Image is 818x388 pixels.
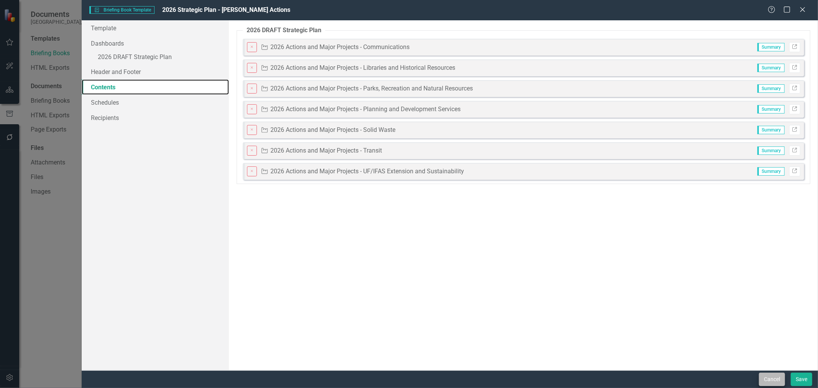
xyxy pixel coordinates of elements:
a: 2026 DRAFT Strategic Plan [82,51,229,64]
a: Recipients [82,110,229,125]
div: 2026 Actions and Major Projects - UF/IFAS Extension and Sustainability [270,167,464,176]
span: Briefing Book Template [89,6,154,14]
a: Schedules [82,95,229,110]
div: 2026 Actions and Major Projects - Solid Waste [270,126,395,135]
span: Summary [757,43,785,51]
a: Template [82,20,229,36]
div: 2026 Actions and Major Projects - Parks, Recreation and Natural Resources [270,84,473,93]
div: 2026 Actions and Major Projects - Communications [270,43,410,52]
a: Header and Footer [82,64,229,79]
span: Summary [757,146,785,155]
span: Summary [757,105,785,113]
span: Summary [757,126,785,134]
span: 2026 Strategic Plan - [PERSON_NAME] Actions [162,6,290,13]
span: Summary [757,64,785,72]
span: Summary [757,84,785,93]
legend: 2026 DRAFT Strategic Plan [243,26,325,35]
div: 2026 Actions and Major Projects - Transit [270,146,382,155]
button: Cancel [759,373,785,386]
div: 2026 Actions and Major Projects - Libraries and Historical Resources [270,64,455,72]
button: Save [791,373,812,386]
a: Dashboards [82,36,229,51]
span: Summary [757,167,785,176]
div: 2026 Actions and Major Projects - Planning and Development Services [270,105,461,114]
a: Contents [82,79,229,95]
